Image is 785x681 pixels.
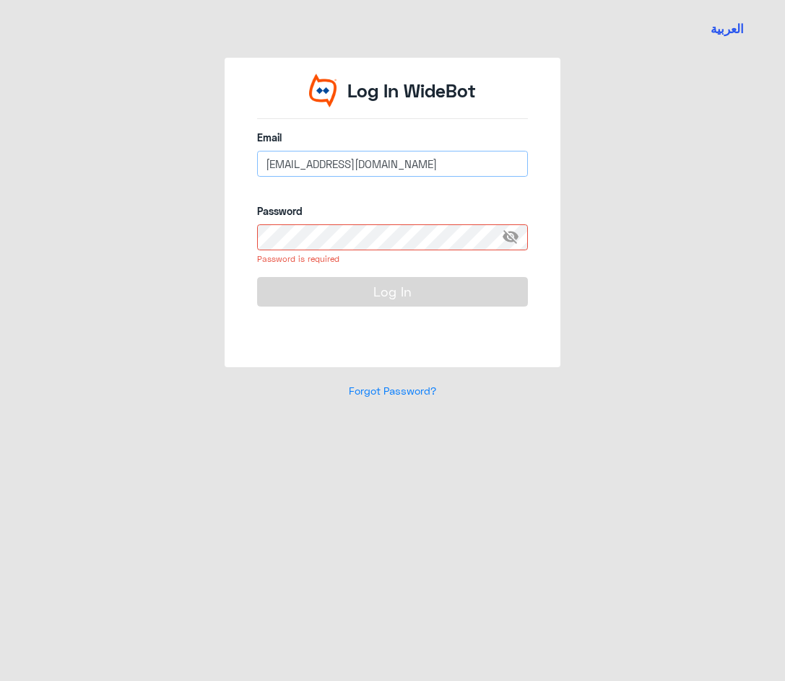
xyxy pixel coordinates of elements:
button: العربية [711,20,744,38]
span: visibility_off [502,224,528,250]
p: Log In WideBot [347,77,476,105]
small: Password is required [257,254,339,263]
label: Email [257,130,528,145]
button: Log In [257,277,528,306]
a: Switch language [702,11,753,47]
label: Password [257,203,528,219]
a: Forgot Password? [349,385,436,397]
input: Enter your email here... [257,151,528,177]
img: Widebot Logo [309,74,337,107]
